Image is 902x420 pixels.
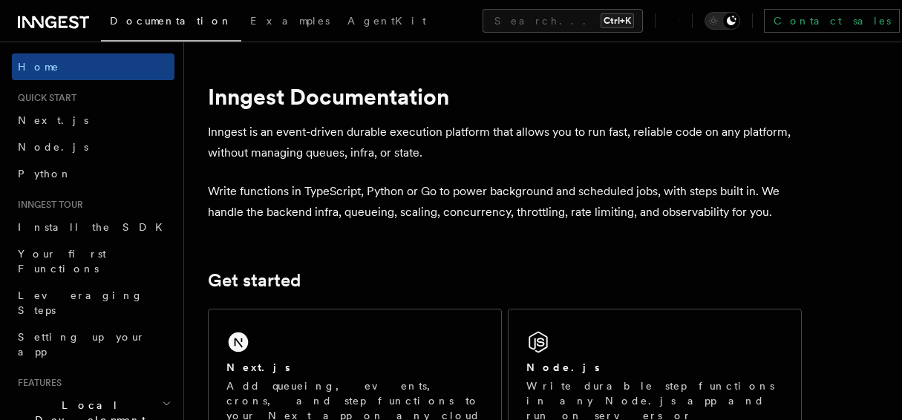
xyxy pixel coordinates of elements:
p: Inngest is an event-driven durable execution platform that allows you to run fast, reliable code ... [208,122,802,163]
span: Next.js [18,114,88,126]
a: Python [12,160,174,187]
a: Install the SDK [12,214,174,240]
h2: Next.js [226,360,290,375]
span: Node.js [18,141,88,153]
span: Setting up your app [18,331,146,358]
a: Setting up your app [12,324,174,365]
a: Your first Functions [12,240,174,282]
kbd: Ctrl+K [601,13,634,28]
span: Features [12,377,62,389]
a: Contact sales [764,9,900,33]
span: Python [18,168,72,180]
a: Home [12,53,174,80]
button: Toggle dark mode [705,12,740,30]
button: Search...Ctrl+K [483,9,643,33]
span: Examples [250,15,330,27]
span: Install the SDK [18,221,171,233]
span: Documentation [110,15,232,27]
span: AgentKit [347,15,426,27]
h1: Inngest Documentation [208,83,802,110]
span: Leveraging Steps [18,289,143,316]
a: Next.js [12,107,174,134]
a: Get started [208,270,301,291]
span: Home [18,59,59,74]
a: Documentation [101,4,241,42]
h2: Node.js [526,360,600,375]
a: Examples [241,4,339,40]
span: Inngest tour [12,199,83,211]
span: Quick start [12,92,76,104]
a: Node.js [12,134,174,160]
span: Your first Functions [18,248,106,275]
p: Write functions in TypeScript, Python or Go to power background and scheduled jobs, with steps bu... [208,181,802,223]
a: AgentKit [339,4,435,40]
a: Leveraging Steps [12,282,174,324]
